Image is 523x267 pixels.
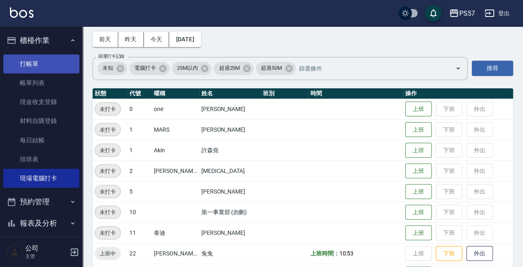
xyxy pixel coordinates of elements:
[172,64,203,72] span: 25M以內
[152,161,199,181] td: [PERSON_NAME]
[25,244,67,253] h5: 公司
[172,62,212,75] div: 25M以內
[95,167,120,175] span: 未打卡
[3,73,79,92] a: 帳單列表
[7,244,23,260] img: Person
[261,88,308,99] th: 班別
[436,246,462,261] button: 下班
[459,8,475,19] div: PS57
[481,6,513,21] button: 登出
[310,250,339,257] b: 上班時間：
[127,119,152,140] td: 1
[129,64,161,72] span: 電腦打卡
[256,62,296,75] div: 超過50M
[3,92,79,111] a: 現金收支登錄
[127,161,152,181] td: 2
[3,111,79,130] a: 材料自購登錄
[98,64,118,72] span: 未知
[405,122,432,137] button: 上班
[127,181,152,202] td: 5
[297,61,441,76] input: 篩選條件
[169,32,201,47] button: [DATE]
[199,243,261,264] td: 兔兔
[25,253,67,260] p: 主管
[127,140,152,161] td: 1
[256,64,287,72] span: 超過50M
[199,88,261,99] th: 姓名
[446,5,478,22] button: PS57
[152,222,199,243] td: 泰迪
[451,62,465,75] button: Open
[152,243,199,264] td: [PERSON_NAME]
[127,99,152,119] td: 0
[405,102,432,117] button: 上班
[3,54,79,73] a: 打帳單
[98,62,127,75] div: 未知
[199,161,261,181] td: [MEDICAL_DATA]
[127,202,152,222] td: 10
[199,99,261,119] td: [PERSON_NAME]
[152,119,199,140] td: MARS
[472,61,513,76] button: 搜尋
[98,53,124,59] label: 篩選打卡記錄
[425,5,442,21] button: save
[95,187,120,196] span: 未打卡
[214,62,253,75] div: 超過25M
[3,234,79,255] button: 客戶管理
[95,125,120,134] span: 未打卡
[152,88,199,99] th: 暱稱
[3,30,79,51] button: 櫃檯作業
[405,163,432,179] button: 上班
[95,249,121,258] span: 上班中
[405,143,432,158] button: 上班
[3,191,79,213] button: 預約管理
[214,64,245,72] span: 超過25M
[199,181,261,202] td: [PERSON_NAME]
[95,229,120,237] span: 未打卡
[93,88,127,99] th: 狀態
[93,32,118,47] button: 前天
[199,222,261,243] td: [PERSON_NAME]
[127,222,152,243] td: 11
[152,99,199,119] td: one
[144,32,170,47] button: 今天
[405,184,432,199] button: 上班
[118,32,144,47] button: 昨天
[199,202,261,222] td: 第一事業部 (勿刪)
[405,225,432,241] button: 上班
[199,119,261,140] td: [PERSON_NAME]
[3,150,79,169] a: 排班表
[308,88,403,99] th: 時間
[466,246,493,261] button: 外出
[403,88,513,99] th: 操作
[3,131,79,150] a: 每日結帳
[3,213,79,234] button: 報表及分析
[339,250,353,257] span: 10:53
[95,105,120,113] span: 未打卡
[127,88,152,99] th: 代號
[95,146,120,155] span: 未打卡
[127,243,152,264] td: 22
[3,169,79,188] a: 現場電腦打卡
[129,62,170,75] div: 電腦打卡
[95,208,120,217] span: 未打卡
[10,7,33,18] img: Logo
[199,140,261,161] td: 許森堯
[152,140,199,161] td: Akin
[405,205,432,220] button: 上班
